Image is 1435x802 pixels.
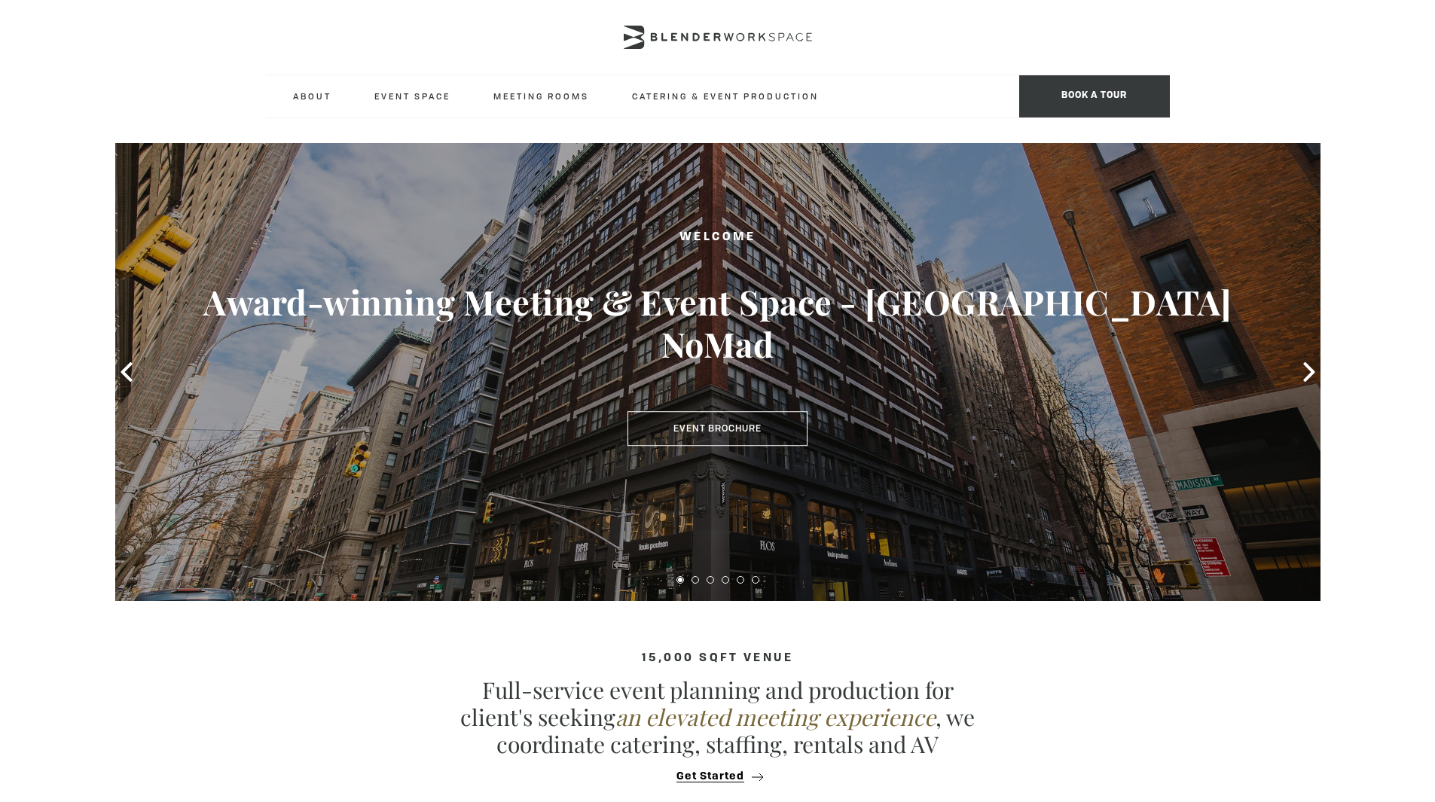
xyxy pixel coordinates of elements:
[627,411,808,446] a: Event Brochure
[615,702,936,732] em: an elevated meeting experience
[454,676,982,758] p: Full-service event planning and production for client's seeking , we coordinate catering, staffin...
[176,228,1260,247] h2: Welcome
[676,771,744,782] span: Get Started
[1019,75,1170,117] span: Book a tour
[362,75,463,117] a: Event Space
[481,75,601,117] a: Meeting Rooms
[281,75,343,117] a: About
[176,281,1260,365] h3: Award-winning Meeting & Event Space - [GEOGRAPHIC_DATA] NoMad
[620,75,831,117] a: Catering & Event Production
[1360,730,1435,802] iframe: Chat Widget
[266,652,1170,665] h4: 15,000 sqft venue
[672,770,763,783] button: Get Started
